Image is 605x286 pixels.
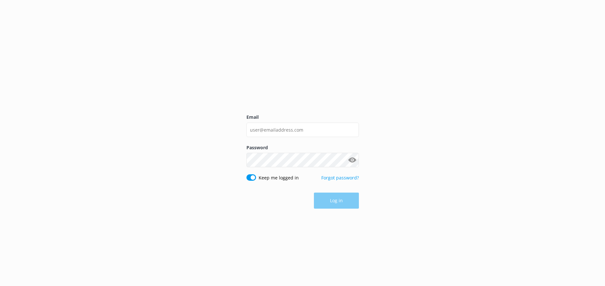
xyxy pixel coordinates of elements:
[346,154,359,167] button: Show password
[246,123,359,137] input: user@emailaddress.com
[259,174,299,181] label: Keep me logged in
[321,175,359,181] a: Forgot password?
[246,114,359,121] label: Email
[246,144,359,151] label: Password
